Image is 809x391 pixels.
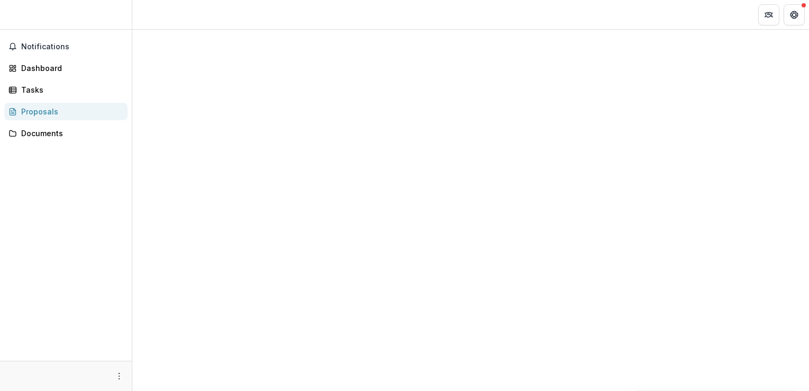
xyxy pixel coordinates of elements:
a: Dashboard [4,59,128,77]
button: More [113,370,125,383]
button: Get Help [784,4,805,25]
a: Tasks [4,81,128,99]
div: Proposals [21,106,119,117]
a: Proposals [4,103,128,120]
a: Documents [4,125,128,142]
button: Partners [758,4,779,25]
div: Documents [21,128,119,139]
div: Dashboard [21,63,119,74]
button: Notifications [4,38,128,55]
span: Notifications [21,42,123,51]
div: Tasks [21,84,119,95]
